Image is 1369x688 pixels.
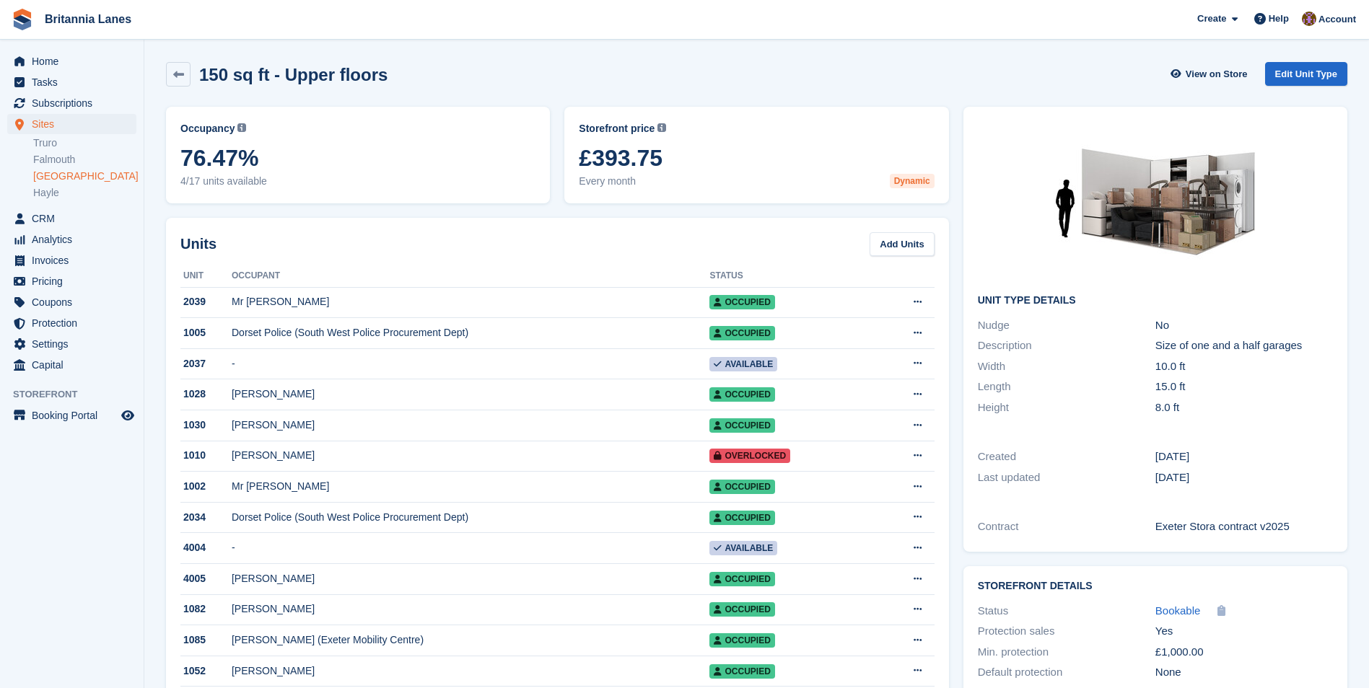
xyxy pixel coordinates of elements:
[1155,400,1333,416] div: 8.0 ft
[32,271,118,291] span: Pricing
[32,313,118,333] span: Protection
[978,603,1155,619] div: Status
[709,449,790,463] span: Overlocked
[180,233,216,255] h2: Units
[978,449,1155,465] div: Created
[1186,67,1248,81] span: View on Store
[579,121,655,136] span: Storefront price
[1155,317,1333,334] div: No
[709,418,774,433] span: Occupied
[39,7,137,31] a: Britannia Lanes
[709,326,774,340] span: Occupied
[1269,12,1289,26] span: Help
[232,294,710,309] div: Mr [PERSON_NAME]
[890,174,935,188] div: Dynamic
[32,208,118,229] span: CRM
[12,9,33,30] img: stora-icon-8386f47178a22dfd0bd8f6a31ec36ba5ce8667c1dd55bd0f319d3a0aa187defe.svg
[180,356,232,371] div: 2037
[32,355,118,375] span: Capital
[232,479,710,494] div: Mr [PERSON_NAME]
[7,72,136,92] a: menu
[7,313,136,333] a: menu
[7,51,136,71] a: menu
[180,632,232,648] div: 1085
[978,400,1155,416] div: Height
[7,229,136,250] a: menu
[1155,358,1333,375] div: 10.0 ft
[1155,604,1201,617] span: Bookable
[180,540,232,555] div: 4004
[32,229,118,250] span: Analytics
[978,519,1155,535] div: Contract
[7,93,136,113] a: menu
[232,571,710,586] div: [PERSON_NAME]
[978,623,1155,640] div: Protection sales
[709,265,873,288] th: Status
[32,250,118,270] span: Invoices
[33,169,136,183] a: [GEOGRAPHIC_DATA]
[180,387,232,402] div: 1028
[199,65,388,84] h2: 150 sq ft - Upper floors
[180,265,232,288] th: Unit
[7,355,136,375] a: menu
[978,644,1155,661] div: Min. protection
[33,186,136,200] a: Hayle
[180,145,535,171] span: 76.47%
[32,51,118,71] span: Home
[657,123,666,132] img: icon-info-grey-7440780725fd019a000dd9b08b2336e03edf1995a4989e88bcd33f0948082b44.svg
[978,317,1155,334] div: Nudge
[1197,12,1226,26] span: Create
[709,602,774,617] span: Occupied
[180,121,235,136] span: Occupancy
[32,334,118,354] span: Settings
[1155,338,1333,354] div: Size of one and a half garages
[180,174,535,189] span: 4/17 units available
[1155,664,1333,681] div: None
[1155,469,1333,486] div: [DATE]
[32,292,118,312] span: Coupons
[579,174,934,189] span: Every month
[7,334,136,354] a: menu
[978,664,1155,681] div: Default protection
[709,511,774,525] span: Occupied
[1047,121,1264,283] img: 150-sqft-unit%20(1).jpg
[709,633,774,648] span: Occupied
[232,265,710,288] th: Occupant
[709,357,777,371] span: Available
[232,387,710,402] div: [PERSON_NAME]
[7,250,136,270] a: menu
[1155,449,1333,465] div: [DATE]
[232,632,710,648] div: [PERSON_NAME] (Exeter Mobility Centre)
[33,153,136,167] a: Falmouth
[232,601,710,617] div: [PERSON_NAME]
[709,480,774,494] span: Occupied
[579,145,934,171] span: £393.75
[1155,519,1333,535] div: Exeter Stora contract v2025
[32,93,118,113] span: Subscriptions
[709,664,774,679] span: Occupied
[232,418,710,433] div: [PERSON_NAME]
[180,325,232,340] div: 1005
[180,294,232,309] div: 2039
[232,663,710,679] div: [PERSON_NAME]
[1155,603,1201,619] a: Bookable
[7,292,136,312] a: menu
[7,208,136,229] a: menu
[232,510,710,525] div: Dorset Police (South West Police Procurement Dept)
[978,358,1155,375] div: Width
[1265,62,1347,86] a: Edit Unit Type
[232,348,710,379] td: -
[180,418,232,433] div: 1030
[33,136,136,150] a: Truro
[1169,62,1254,86] a: View on Store
[7,405,136,425] a: menu
[1155,623,1333,640] div: Yes
[180,571,232,586] div: 4005
[180,510,232,525] div: 2034
[180,663,232,679] div: 1052
[978,379,1155,395] div: Length
[32,114,118,134] span: Sites
[709,572,774,586] span: Occupied
[7,114,136,134] a: menu
[32,72,118,92] span: Tasks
